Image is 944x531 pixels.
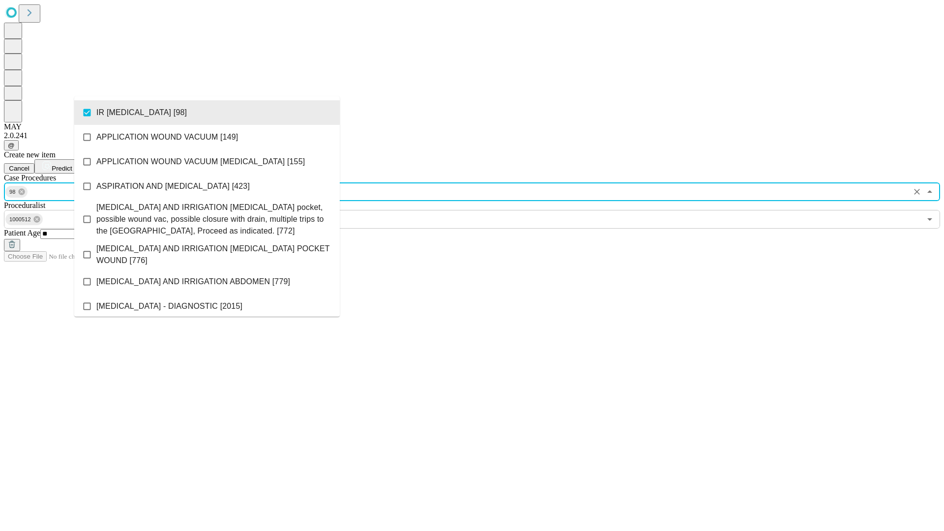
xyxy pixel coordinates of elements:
[52,165,72,172] span: Predict
[4,229,40,237] span: Patient Age
[8,142,15,149] span: @
[5,213,43,225] div: 1000512
[96,131,238,143] span: APPLICATION WOUND VACUUM [149]
[4,163,34,174] button: Cancel
[96,243,332,266] span: [MEDICAL_DATA] AND IRRIGATION [MEDICAL_DATA] POCKET WOUND [776]
[4,122,940,131] div: MAY
[910,185,924,199] button: Clear
[4,131,940,140] div: 2.0.241
[4,140,19,150] button: @
[5,214,35,225] span: 1000512
[5,186,20,198] span: 98
[923,212,937,226] button: Open
[96,276,290,288] span: [MEDICAL_DATA] AND IRRIGATION ABDOMEN [779]
[923,185,937,199] button: Close
[5,186,28,198] div: 98
[4,174,56,182] span: Scheduled Procedure
[34,159,80,174] button: Predict
[96,156,305,168] span: APPLICATION WOUND VACUUM [MEDICAL_DATA] [155]
[4,150,56,159] span: Create new item
[96,107,187,118] span: IR [MEDICAL_DATA] [98]
[4,201,45,209] span: Proceduralist
[96,202,332,237] span: [MEDICAL_DATA] AND IRRIGATION [MEDICAL_DATA] pocket, possible wound vac, possible closure with dr...
[96,180,250,192] span: ASPIRATION AND [MEDICAL_DATA] [423]
[96,300,242,312] span: [MEDICAL_DATA] - DIAGNOSTIC [2015]
[9,165,29,172] span: Cancel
